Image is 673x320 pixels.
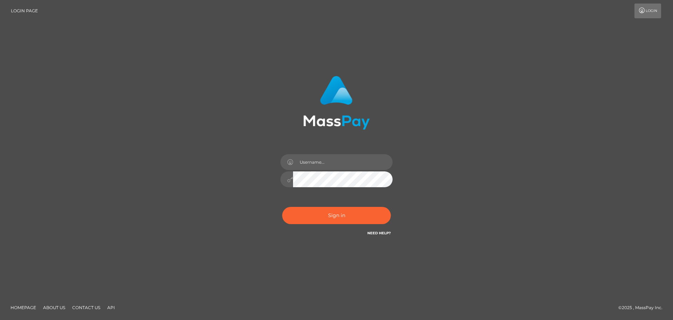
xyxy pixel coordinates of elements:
a: Contact Us [69,302,103,313]
a: API [104,302,118,313]
input: Username... [293,154,393,170]
a: Login Page [11,4,38,18]
a: Login [634,4,661,18]
img: MassPay Login [303,76,370,130]
button: Sign in [282,207,391,224]
a: About Us [40,302,68,313]
div: © 2025 , MassPay Inc. [618,304,668,312]
a: Need Help? [367,231,391,235]
a: Homepage [8,302,39,313]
